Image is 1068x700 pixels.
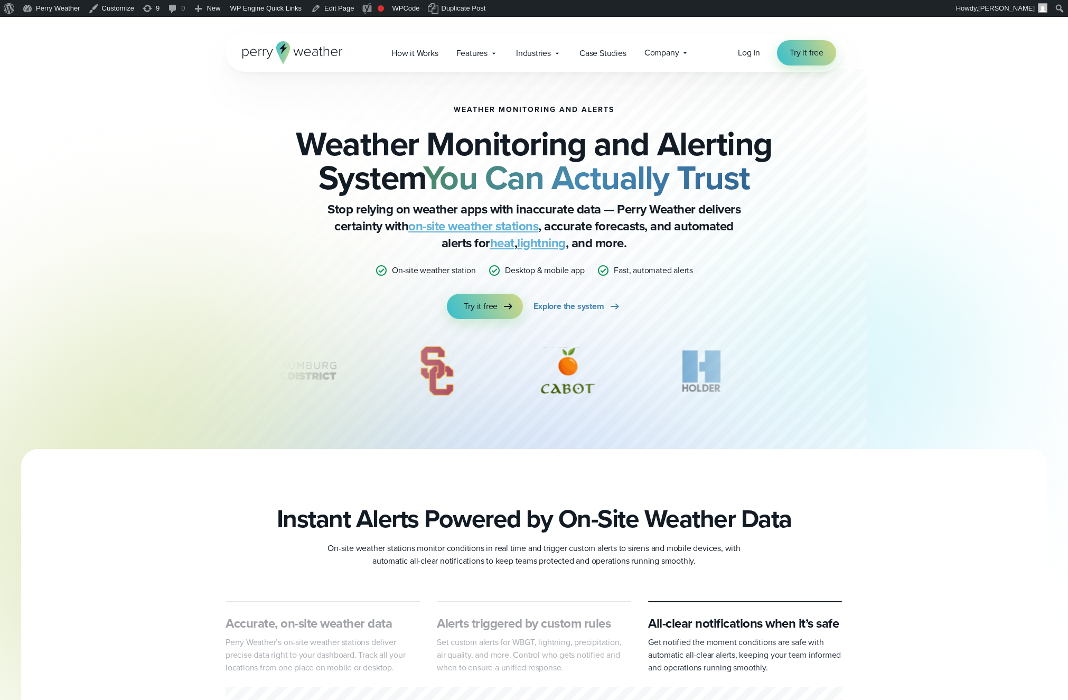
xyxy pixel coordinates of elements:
div: 8 of 12 [203,344,353,397]
a: Try it free [777,40,836,66]
a: lightning [517,234,566,253]
a: Try it free [447,294,523,319]
img: Holder.svg [667,344,736,397]
span: How it Works [391,47,438,60]
a: How it Works [382,42,447,64]
div: 11 of 12 [667,344,736,397]
div: slideshow [278,344,790,403]
span: Features [456,47,488,60]
span: Try it free [790,46,823,59]
img: Amazon-Air-logo.svg [788,344,859,397]
a: on-site weather stations [408,217,538,236]
h1: Weather Monitoring and Alerts [454,106,614,114]
span: Explore the system [533,300,604,313]
a: heat [490,234,514,253]
div: 12 of 12 [788,344,859,397]
h2: Instant Alerts Powered by On-Site Weather Data [277,504,792,534]
h3: Accurate, on-site weather data [226,615,420,632]
img: Schaumburg-Park-District-1.svg [203,344,353,397]
strong: You Can Actually Trust [423,153,750,202]
p: Perry Weather’s on-site weather stations deliver precise data right to your dashboard. Track all ... [226,636,420,674]
h2: Weather Monitoring and Alerting System [278,127,790,194]
p: Get notified the moment conditions are safe with automatic all-clear alerts, keeping your team in... [648,636,842,674]
p: Set custom alerts for WBGT, lightning, precipitation, air quality, and more. Control who gets not... [437,636,631,674]
p: On-site weather station [392,264,475,277]
a: Explore the system [533,294,621,319]
img: Cabot-Citrus-Farms.svg [520,344,617,397]
h3: All-clear notifications when it’s safe [648,615,842,632]
span: Case Studies [579,47,626,60]
p: Stop relying on weather apps with inaccurate data — Perry Weather delivers certainty with , accur... [323,201,745,251]
p: Fast, automated alerts [614,264,693,277]
span: Industries [516,47,551,60]
span: Company [644,46,679,59]
a: Case Studies [570,42,635,64]
img: University-of-Southern-California-USC.svg [405,344,470,397]
span: Try it free [464,300,498,313]
div: 10 of 12 [520,344,617,397]
div: 9 of 12 [405,344,470,397]
a: Log in [738,46,760,59]
p: Desktop & mobile app [505,264,584,277]
p: On-site weather stations monitor conditions in real time and trigger custom alerts to sirens and ... [323,542,745,567]
span: [PERSON_NAME] [978,4,1035,12]
h3: Alerts triggered by custom rules [437,615,631,632]
div: Focus keyphrase not set [378,5,384,12]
